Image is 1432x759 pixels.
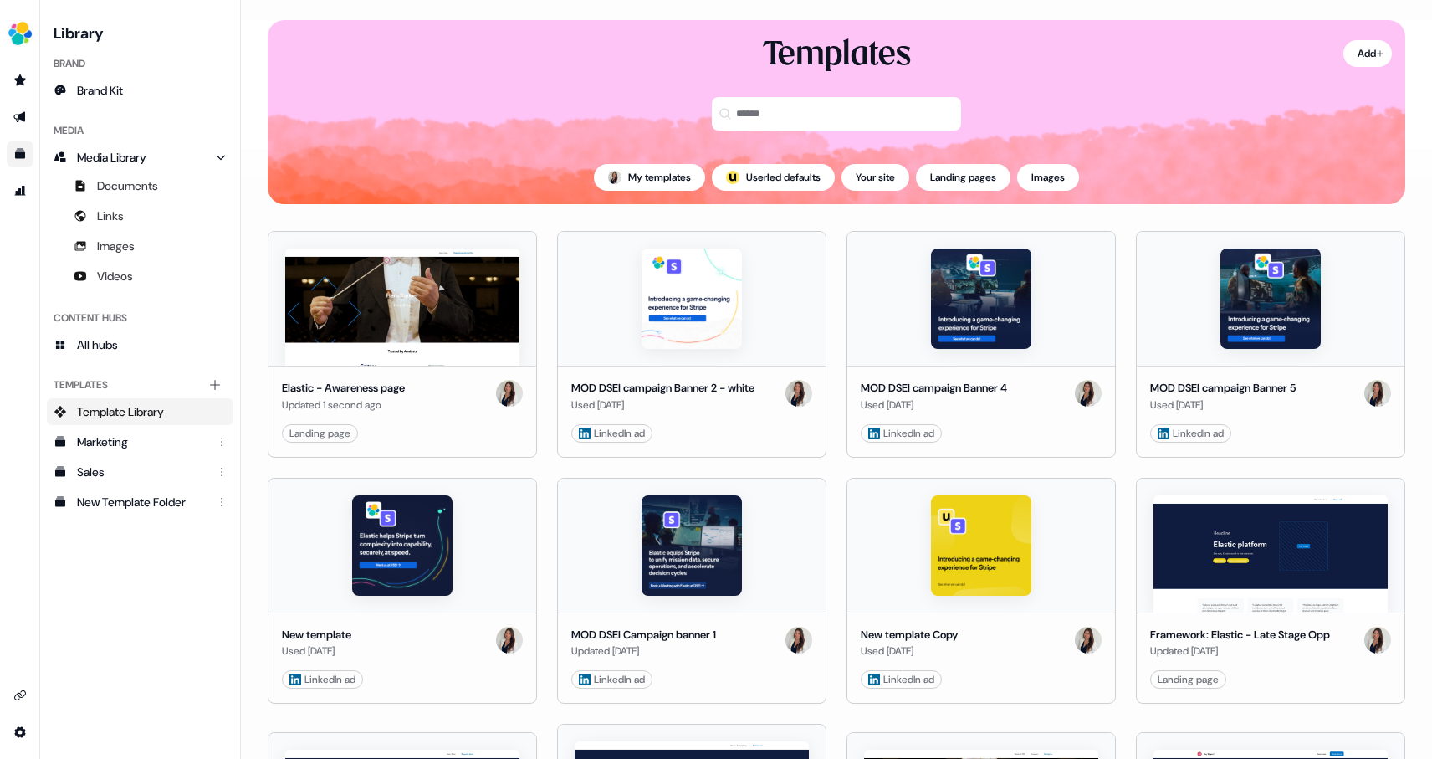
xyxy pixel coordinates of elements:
button: MOD DSEI campaign Banner 5MOD DSEI campaign Banner 5Used [DATE]Kelly LinkedIn ad [1136,231,1405,458]
div: Sales [77,464,207,480]
a: Videos [47,263,233,290]
img: MOD DSEI campaign Banner 2 - white [642,249,742,349]
img: Kelly [785,627,812,654]
img: Kelly [1075,627,1102,654]
div: Landing page [1158,671,1219,688]
span: Template Library [77,403,164,420]
div: Landing page [289,425,350,442]
span: Media Library [77,149,146,166]
div: Used [DATE] [861,643,958,659]
h3: Library [47,20,233,44]
button: Images [1017,164,1079,191]
div: Brand [47,50,233,77]
div: New template Copy [861,627,958,644]
a: Sales [47,459,233,485]
a: Links [47,203,233,229]
div: MOD DSEI campaign Banner 4 [861,380,1007,397]
img: MOD DSEI campaign Banner 5 [1220,249,1321,349]
button: Framework: Elastic - Late Stage OppFramework: Elastic - Late Stage OppUpdated [DATE]KellyLanding ... [1136,478,1405,705]
a: Go to integrations [7,719,33,746]
button: Add [1343,40,1392,67]
a: Go to prospects [7,67,33,94]
a: Go to integrations [7,682,33,709]
div: Used [DATE] [571,397,754,413]
div: Updated [DATE] [1150,643,1330,659]
a: Images [47,233,233,259]
button: Elastic - Awareness pageElastic - Awareness pageUpdated 1 second agoKellyLanding page [268,231,537,458]
img: Kelly [1075,380,1102,407]
div: Media [47,117,233,144]
button: MOD DSEI campaign Banner 2 - whiteMOD DSEI campaign Banner 2 - whiteUsed [DATE]Kelly LinkedIn ad [557,231,826,458]
a: Go to attribution [7,177,33,204]
div: Updated [DATE] [571,643,716,659]
div: LinkedIn ad [868,425,934,442]
a: Documents [47,172,233,199]
button: New template CopyNew template CopyUsed [DATE]Kelly LinkedIn ad [846,478,1116,705]
button: userled logo;Userled defaults [712,164,835,191]
img: Kelly [1364,380,1391,407]
div: LinkedIn ad [868,671,934,688]
a: Template Library [47,398,233,425]
div: LinkedIn ad [579,425,645,442]
a: Media Library [47,144,233,171]
div: Used [DATE] [1150,397,1296,413]
img: Kelly [1364,627,1391,654]
a: Go to outbound experience [7,104,33,131]
div: LinkedIn ad [579,671,645,688]
img: MOD DSEI campaign Banner 4 [931,249,1031,349]
span: Images [97,238,135,254]
img: Kelly [608,171,621,184]
button: Landing pages [916,164,1010,191]
button: MOD DSEI Campaign banner 1MOD DSEI Campaign banner 1Updated [DATE]Kelly LinkedIn ad [557,478,826,705]
a: Brand Kit [47,77,233,104]
img: MOD DSEI Campaign banner 1 [642,495,742,596]
div: Templates [763,33,911,77]
a: All hubs [47,331,233,358]
button: Your site [841,164,909,191]
div: ; [726,171,739,184]
span: Videos [97,268,133,285]
span: Links [97,208,124,224]
img: Kelly [496,627,523,654]
div: MOD DSEI Campaign banner 1 [571,627,716,644]
span: Documents [97,177,158,194]
div: Content Hubs [47,305,233,331]
div: Used [DATE] [282,643,351,659]
a: Go to templates [7,141,33,167]
img: Elastic - Awareness page [285,249,519,366]
img: Kelly [496,380,523,407]
img: New template Copy [931,495,1031,596]
div: MOD DSEI campaign Banner 2 - white [571,380,754,397]
div: Elastic - Awareness page [282,380,405,397]
img: New template [352,495,453,596]
a: Marketing [47,428,233,455]
button: My templates [594,164,705,191]
div: Used [DATE] [861,397,1007,413]
button: New templateNew templateUsed [DATE]Kelly LinkedIn ad [268,478,537,705]
span: All hubs [77,336,118,353]
button: MOD DSEI campaign Banner 4MOD DSEI campaign Banner 4Used [DATE]Kelly LinkedIn ad [846,231,1116,458]
div: New template [282,627,351,644]
div: New Template Folder [77,494,207,510]
div: Framework: Elastic - Late Stage Opp [1150,627,1330,644]
img: Kelly [785,380,812,407]
img: userled logo [726,171,739,184]
div: Marketing [77,433,207,450]
img: Framework: Elastic - Late Stage Opp [1153,495,1388,613]
div: Updated 1 second ago [282,397,405,413]
div: LinkedIn ad [1158,425,1224,442]
a: New Template Folder [47,489,233,515]
span: Brand Kit [77,82,123,99]
div: MOD DSEI campaign Banner 5 [1150,380,1296,397]
div: Templates [47,372,233,398]
div: LinkedIn ad [289,671,355,688]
